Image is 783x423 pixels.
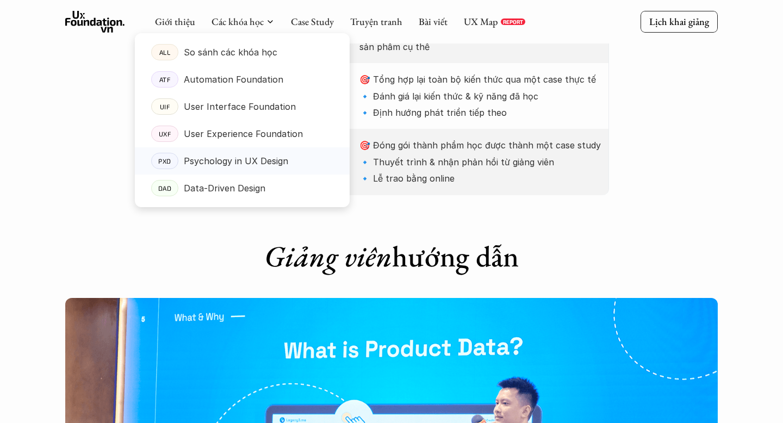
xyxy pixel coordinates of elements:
[419,15,448,28] a: Bài viết
[159,48,171,56] p: ALL
[135,93,350,120] a: UIFUser Interface Foundation
[503,18,523,25] p: REPORT
[291,15,334,28] a: Case Study
[464,15,498,28] a: UX Map
[135,66,350,93] a: ATFAutomation Foundation
[135,175,350,202] a: DADData-Driven Design
[135,147,350,175] a: PXDPsychology in UX Design
[155,15,195,28] a: Giới thiệu
[350,15,402,28] a: Truyện tranh
[135,120,350,147] a: UXFUser Experience Foundation
[641,11,718,32] a: Lịch khai giảng
[160,103,170,110] p: UIF
[184,44,277,60] p: So sánh các khóa học
[501,18,525,25] a: REPORT
[212,15,264,28] a: Các khóa học
[359,71,601,121] p: 🎯 Tổng hợp lại toàn bộ kiến thức qua một case thực tế 🔹 Đánh giá lại kiến thức & kỹ năng đã học 🔹...
[158,184,172,192] p: DAD
[159,130,171,138] p: UXF
[159,76,171,83] p: ATF
[264,237,392,275] em: Giảng viên
[184,180,265,196] p: Data-Driven Design
[158,157,171,165] p: PXD
[184,71,283,88] p: Automation Foundation
[649,15,709,28] p: Lịch khai giảng
[184,98,296,115] p: User Interface Foundation
[135,39,350,66] a: ALLSo sánh các khóa học
[359,137,601,186] p: 🎯 Đóng gói thành phầm học được thành một case study 🔹 Thuyết trình & nhận phản hồi từ giảng viên ...
[174,239,609,274] h1: hướng dẫn
[184,153,288,169] p: Psychology in UX Design
[184,126,303,142] p: User Experience Foundation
